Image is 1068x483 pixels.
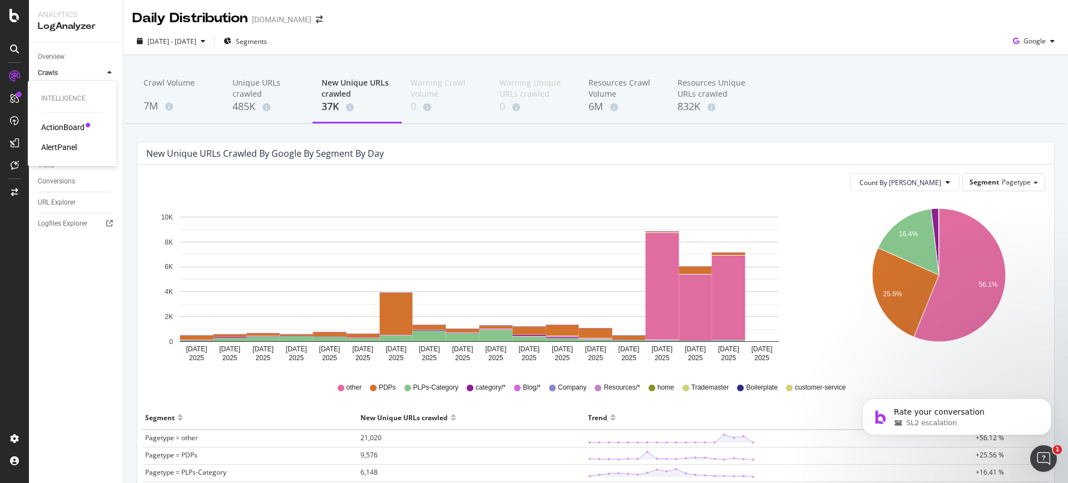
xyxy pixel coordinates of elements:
[845,375,1068,453] iframe: Intercom notifications message
[253,345,274,353] text: [DATE]
[678,77,749,99] div: Resources Unique URLs crawled
[413,383,458,392] span: PLPs-Category
[41,142,77,153] a: AlertPanel
[316,16,323,23] div: arrow-right-arrow-left
[718,345,739,353] text: [DATE]
[41,94,103,103] div: Intelligence
[38,197,115,208] a: URL Explorer
[233,99,304,114] div: 485K
[389,354,404,362] text: 2025
[144,77,215,98] div: Crawl Volume
[655,354,670,362] text: 2025
[38,218,87,230] div: Logfiles Explorer
[721,354,736,362] text: 2025
[360,450,378,460] span: 9,576
[38,51,65,63] div: Overview
[754,354,769,362] text: 2025
[452,345,473,353] text: [DATE]
[38,197,76,208] div: URL Explorer
[978,281,997,289] text: 56.1%
[859,178,941,187] span: Count By Day
[1002,177,1031,187] span: Pagetype
[589,99,660,114] div: 6M
[165,288,173,296] text: 4K
[289,354,304,362] text: 2025
[1008,32,1059,50] button: Google
[38,67,104,79] a: Crawls
[147,37,196,46] span: [DATE] - [DATE]
[976,467,1004,477] span: +16.41 %
[322,354,337,362] text: 2025
[144,99,215,113] div: 7M
[976,450,1004,460] span: +25.56 %
[476,383,506,392] span: category/*
[38,176,75,187] div: Conversions
[38,51,115,63] a: Overview
[385,345,407,353] text: [DATE]
[286,345,307,353] text: [DATE]
[38,176,115,187] a: Conversions
[589,77,660,99] div: Resources Crawl Volume
[355,354,370,362] text: 2025
[219,32,271,50] button: Segments
[588,354,603,362] text: 2025
[422,354,437,362] text: 2025
[552,345,573,353] text: [DATE]
[38,20,114,33] div: LogAnalyzer
[604,383,640,392] span: Resources/*
[485,345,506,353] text: [DATE]
[41,122,85,133] a: ActionBoard
[38,67,58,79] div: Crawls
[145,433,198,442] span: Pagetype = other
[795,383,845,392] span: customer-service
[352,345,373,353] text: [DATE]
[585,345,606,353] text: [DATE]
[360,409,448,426] div: New Unique URLs crawled
[455,354,470,362] text: 2025
[522,354,537,362] text: 2025
[319,345,340,353] text: [DATE]
[619,345,640,353] text: [DATE]
[1030,445,1057,472] iframe: Intercom live chat
[488,354,503,362] text: 2025
[899,230,918,238] text: 16.4%
[523,383,541,392] span: Blog/*
[833,200,1044,367] svg: A chart.
[165,313,173,321] text: 2K
[751,345,773,353] text: [DATE]
[970,177,999,187] span: Segment
[186,345,207,353] text: [DATE]
[146,200,812,367] svg: A chart.
[236,37,267,46] span: Segments
[746,383,778,392] span: Boilerplate
[252,14,311,25] div: [DOMAIN_NAME]
[500,77,571,99] div: Warning Unique URLs crawled
[146,148,384,159] div: New Unique URLs crawled by google by Segment by Day
[165,238,173,246] text: 8K
[500,99,571,114] div: 0
[219,345,240,353] text: [DATE]
[38,9,114,20] div: Analytics
[165,263,173,271] text: 6K
[555,354,570,362] text: 2025
[222,354,238,362] text: 2025
[233,77,304,99] div: Unique URLs crawled
[379,383,396,392] span: PDPs
[360,467,378,477] span: 6,148
[678,99,749,114] div: 832K
[685,345,706,353] text: [DATE]
[883,290,902,298] text: 25.6%
[145,467,226,477] span: Pagetype = PLPs-Category
[256,354,271,362] text: 2025
[518,345,540,353] text: [DATE]
[691,383,729,392] span: Trademaster
[347,383,362,392] span: other
[588,409,607,426] div: Trend
[558,383,586,392] span: Company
